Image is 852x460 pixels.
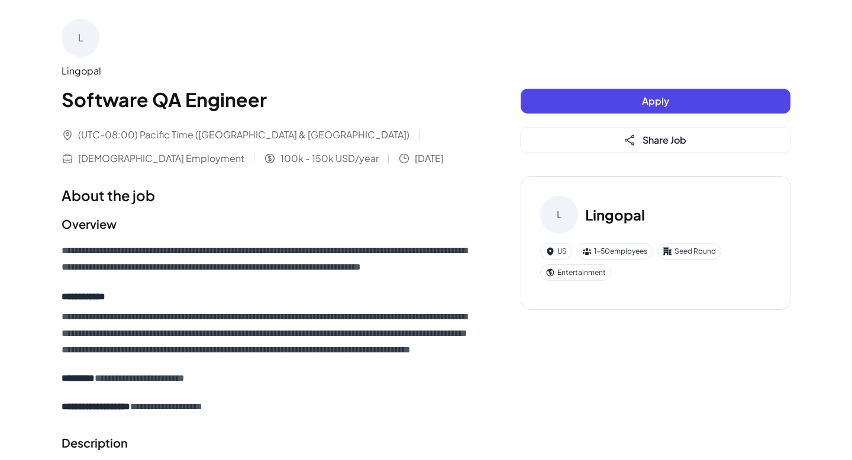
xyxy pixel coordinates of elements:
[62,64,473,78] div: Lingopal
[642,95,669,107] span: Apply
[585,204,645,225] h3: Lingopal
[78,151,244,166] span: [DEMOGRAPHIC_DATA] Employment
[540,243,572,260] div: US
[62,434,473,452] h2: Description
[78,128,409,142] span: (UTC-08:00) Pacific Time ([GEOGRAPHIC_DATA] & [GEOGRAPHIC_DATA])
[62,19,99,57] div: L
[280,151,379,166] span: 100k - 150k USD/year
[415,151,444,166] span: [DATE]
[540,196,578,234] div: L
[521,128,790,153] button: Share Job
[643,134,686,146] span: Share Job
[521,89,790,114] button: Apply
[540,264,611,281] div: Entertainment
[62,85,473,114] h1: Software QA Engineer
[62,184,473,206] h1: About the job
[577,243,653,260] div: 1-50 employees
[62,215,473,233] h2: Overview
[657,243,721,260] div: Seed Round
